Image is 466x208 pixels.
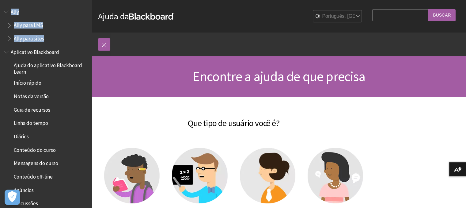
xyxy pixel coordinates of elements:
button: Abrir preferências [5,190,20,205]
img: Administrador [240,148,295,203]
select: Site Language Selector [313,10,362,23]
span: Aplicativo Blackboard [11,47,59,55]
span: Notas da versão [14,91,49,99]
a: Ajuda daBlackboard [98,11,174,22]
span: Ally para LMS [14,20,43,29]
span: Ally [11,7,19,15]
img: Instrutor [172,148,227,203]
span: Diários [14,131,29,140]
span: Discussões [14,198,38,207]
span: Guia de recursos [14,105,50,113]
span: Conteúdo do curso [14,145,56,153]
span: Ally para sites [14,33,44,42]
strong: Blackboard [129,13,174,20]
span: Encontre a ajuda de que precisa [193,68,365,85]
span: Conteúdo off-line [14,171,53,180]
input: Buscar [428,9,456,21]
span: Mensagens do curso [14,158,58,167]
span: Linha do tempo [14,118,48,126]
img: Aluno [104,148,160,203]
img: Membro da comunidade [308,148,363,203]
h2: Que tipo de usuário você é? [98,109,369,129]
span: Início rápido [14,78,41,86]
span: Anúncios [14,185,34,193]
nav: Book outline for Anthology Ally Help [4,7,88,44]
span: Ajuda do aplicativo Blackboard Learn [14,60,88,75]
